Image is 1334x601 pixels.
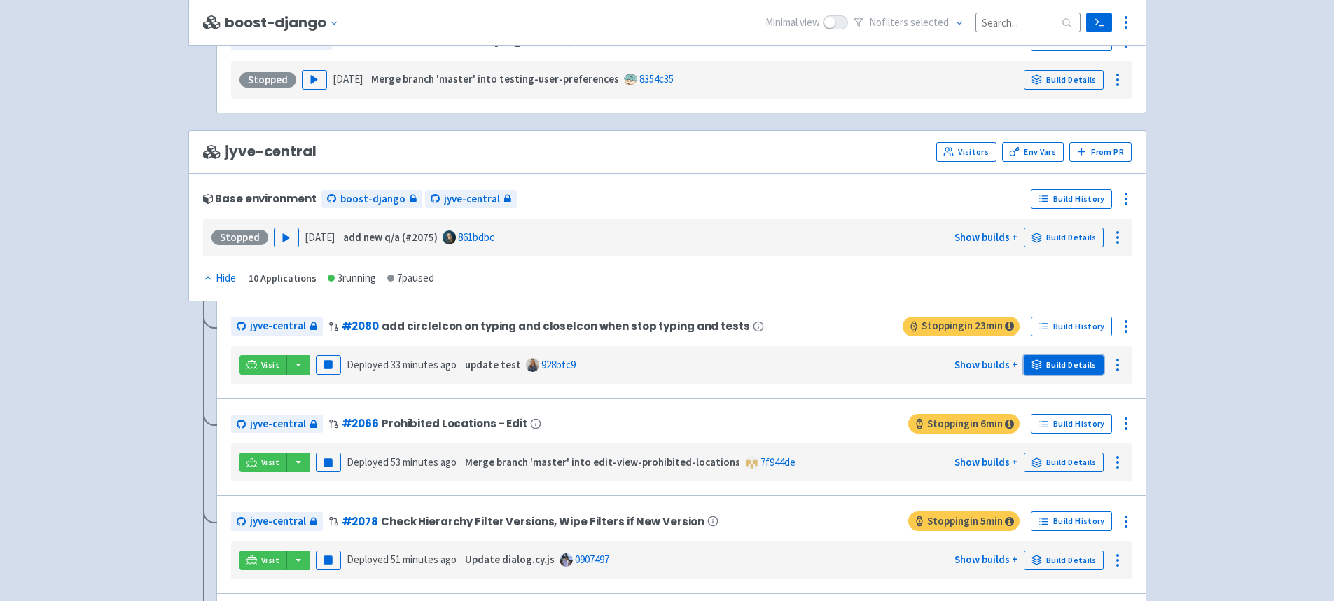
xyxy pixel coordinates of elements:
button: From PR [1069,142,1132,162]
span: Stopping in 5 min [908,511,1020,531]
strong: update test [465,358,521,371]
strong: Update dialog.cy.js [465,553,555,566]
a: Show builds + [954,455,1018,469]
span: Visit [261,359,279,371]
a: #2066 [342,416,379,431]
span: jyve-central [203,144,317,160]
a: jyve-central [231,317,323,336]
a: Env Vars [1002,142,1064,162]
div: 3 running [328,270,376,286]
time: [DATE] [333,72,363,85]
a: jyve-central [231,512,323,531]
div: Stopped [239,72,296,88]
span: Deployed [347,358,457,371]
span: jyve-central [444,191,500,207]
div: Stopped [211,230,268,245]
a: Build Details [1024,453,1104,472]
a: Build Details [1024,551,1104,570]
span: Prohibited Locations - Edit [382,417,527,429]
a: 0907497 [575,553,609,566]
span: add circleIcon on typing and closeIcon when stop typing and tests [382,320,750,332]
span: Stopping in 6 min [908,414,1020,434]
strong: Merge branch 'master' into edit-view-prohibited-locations [465,455,740,469]
button: Hide [203,270,237,286]
time: 51 minutes ago [391,553,457,566]
span: Check Hierarchy Filter Versions, Wipe Filters if New Version [381,516,704,527]
span: jyve-central [250,318,306,334]
a: Build Details [1024,70,1104,90]
button: Pause [316,453,341,472]
a: Build History [1031,511,1112,531]
div: Hide [203,270,236,286]
a: Build Details [1024,228,1104,247]
a: Visit [239,355,287,375]
a: Build History [1031,189,1112,209]
span: boost-django [340,191,405,207]
a: Visitors [936,142,996,162]
a: Terminal [1086,13,1112,32]
a: Show builds + [954,358,1018,371]
span: selected [910,15,949,29]
time: 33 minutes ago [391,358,457,371]
span: No filter s [869,15,949,31]
span: Minimal view [765,15,820,31]
a: 7f944de [760,455,795,469]
a: jyve-central [425,190,517,209]
button: boost-django [225,15,344,31]
span: Deployed [347,553,457,566]
button: Play [274,228,299,247]
a: Visit [239,551,287,570]
button: Pause [316,551,341,570]
strong: add new q/a (#2075) [343,230,438,244]
span: Deployed [347,455,457,469]
a: Visit [239,453,287,472]
a: #2078 [342,514,378,529]
span: Visit [261,457,279,468]
strong: Merge branch 'master' into testing-user-preferences [371,72,619,85]
div: Base environment [203,193,317,205]
a: Build History [1031,317,1112,336]
a: Show builds + [954,553,1018,566]
a: Show builds + [954,230,1018,244]
span: jyve-central [250,513,306,530]
time: [DATE] [305,230,335,244]
a: boost-django [321,190,422,209]
div: 7 paused [387,270,434,286]
time: 53 minutes ago [391,455,457,469]
span: Stopping in 23 min [903,317,1020,336]
button: Pause [316,355,341,375]
a: Build History [1031,414,1112,434]
a: #2080 [342,319,379,333]
div: 10 Applications [249,270,317,286]
button: Play [302,70,327,90]
a: Build Details [1024,355,1104,375]
a: 928bfc9 [541,358,576,371]
span: Visit [261,555,279,566]
a: 861bdbc [458,230,494,244]
a: jyve-central [231,415,323,434]
span: jyve-central [250,416,306,432]
a: 8354c35 [639,72,674,85]
input: Search... [975,13,1081,32]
